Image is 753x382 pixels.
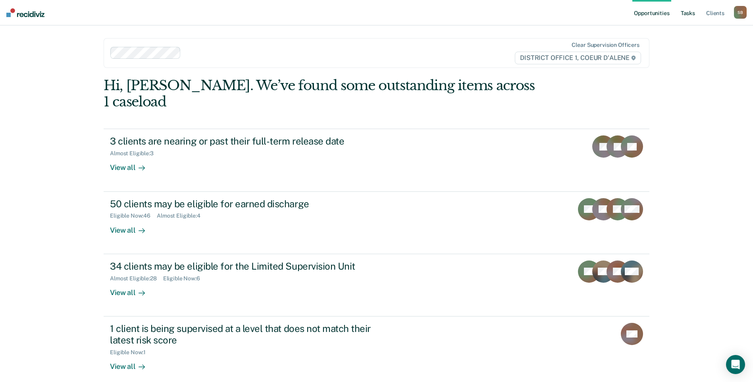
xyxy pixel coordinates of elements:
div: Almost Eligible : 3 [110,150,160,157]
div: View all [110,219,154,235]
div: Eligible Now : 1 [110,349,152,356]
div: 34 clients may be eligible for the Limited Supervision Unit [110,260,389,272]
div: 3 clients are nearing or past their full-term release date [110,135,389,147]
div: Almost Eligible : 4 [157,212,207,219]
div: 50 clients may be eligible for earned discharge [110,198,389,210]
div: View all [110,355,154,371]
span: DISTRICT OFFICE 1, COEUR D'ALENE [515,52,641,64]
div: 1 client is being supervised at a level that does not match their latest risk score [110,323,389,346]
div: Eligible Now : 6 [163,275,206,282]
div: Hi, [PERSON_NAME]. We’ve found some outstanding items across 1 caseload [104,77,540,110]
a: 34 clients may be eligible for the Limited Supervision UnitAlmost Eligible:28Eligible Now:6View all [104,254,649,316]
div: Open Intercom Messenger [726,355,745,374]
button: SB [734,6,747,19]
div: View all [110,282,154,297]
div: Almost Eligible : 28 [110,275,163,282]
div: S B [734,6,747,19]
a: 3 clients are nearing or past their full-term release dateAlmost Eligible:3View all [104,129,649,191]
a: 50 clients may be eligible for earned dischargeEligible Now:46Almost Eligible:4View all [104,192,649,254]
div: Clear supervision officers [572,42,639,48]
div: View all [110,157,154,172]
div: Eligible Now : 46 [110,212,157,219]
img: Recidiviz [6,8,44,17]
